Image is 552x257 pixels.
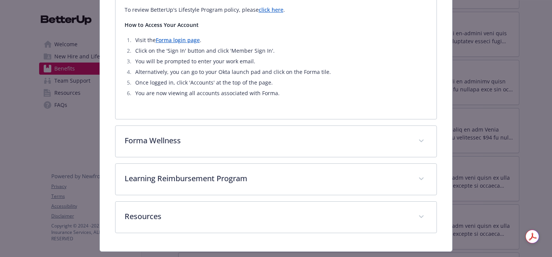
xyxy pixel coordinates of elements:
[133,57,428,66] li: You will be prompted to enter your work email.
[125,5,428,14] p: To review BetterUp's Lifestyle Program policy, please .
[156,36,200,44] a: Forma login page
[133,46,428,55] li: Click on the 'Sign In' button and click 'Member Sign In'.
[259,6,283,13] a: click here
[125,135,410,146] p: Forma Wellness
[133,89,428,98] li: You are now viewing all accounts associated with Forma.
[133,78,428,87] li: Once logged in, click 'Accounts' at the top of the page.
[125,173,410,184] p: Learning Reimbursement Program
[115,202,437,233] div: Resources
[115,126,437,157] div: Forma Wellness
[133,36,428,45] li: Visit the .
[133,67,428,77] li: Alternatively, you can go to your Okta launch pad and click on the Forma tile.
[125,21,199,28] strong: How to Access Your Account
[125,211,410,222] p: Resources
[115,164,437,195] div: Learning Reimbursement Program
